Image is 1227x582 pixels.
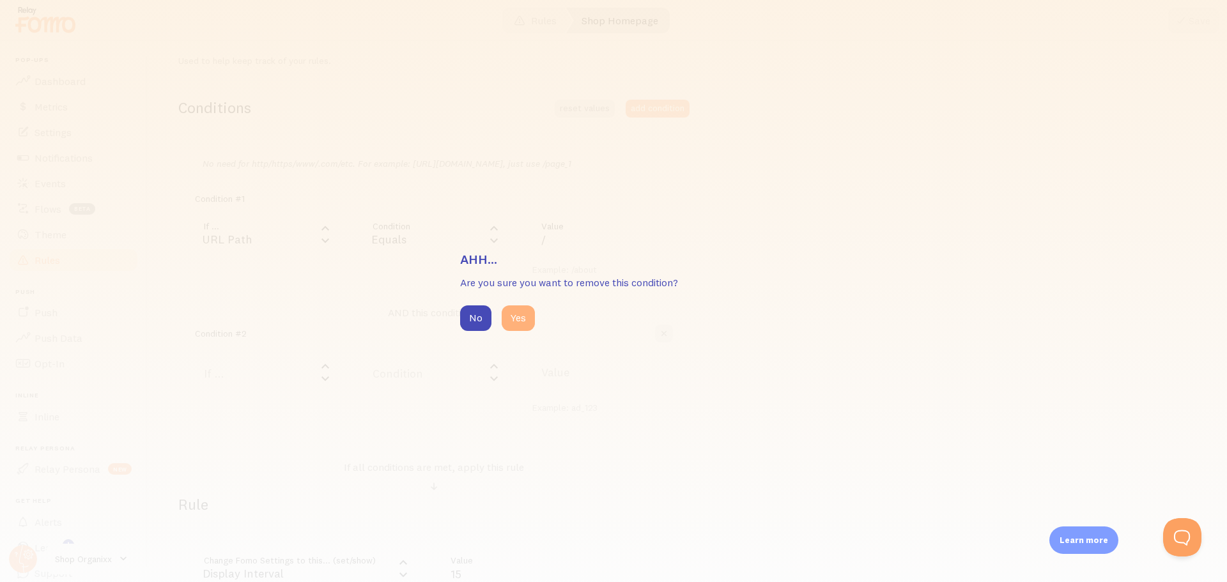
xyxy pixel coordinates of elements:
[1049,526,1118,554] div: Learn more
[502,305,535,331] button: Yes
[1060,534,1108,546] p: Learn more
[460,251,767,268] h3: Ahh...
[460,305,491,331] button: No
[1163,518,1201,556] iframe: Help Scout Beacon - Open
[460,275,767,290] p: Are you sure you want to remove this condition?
